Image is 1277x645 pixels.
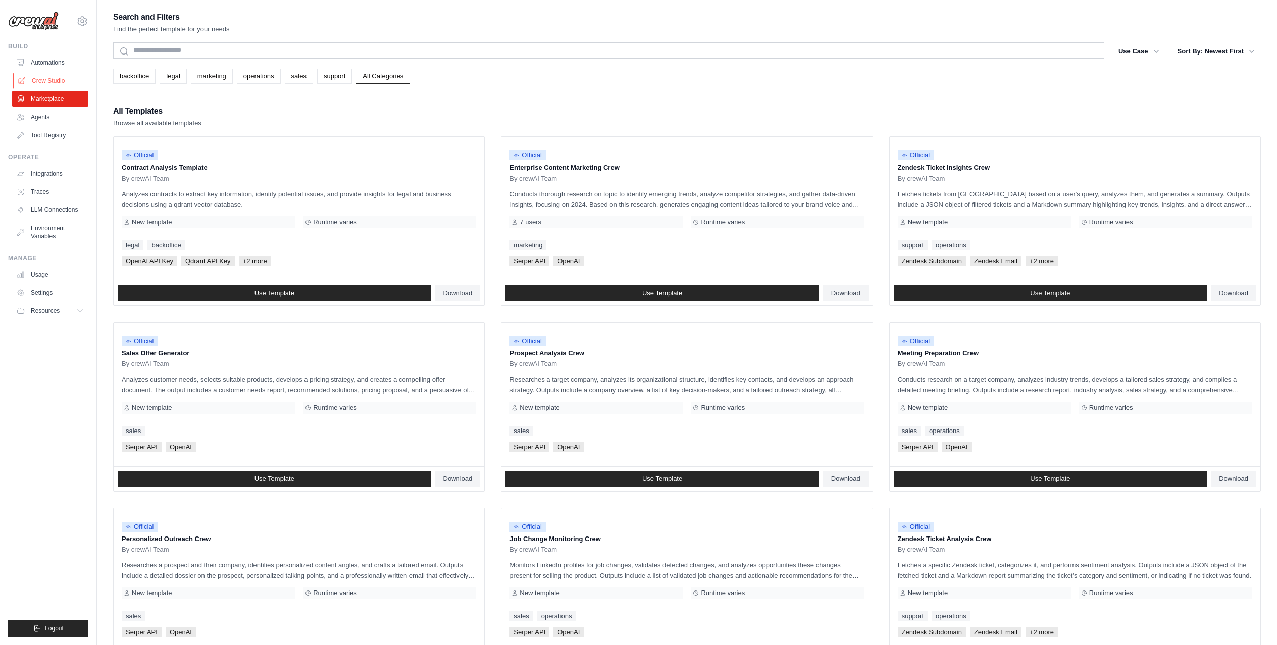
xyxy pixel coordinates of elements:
[898,163,1252,173] p: Zendesk Ticket Insights Crew
[237,69,281,84] a: operations
[898,534,1252,544] p: Zendesk Ticket Analysis Crew
[1030,475,1070,483] span: Use Template
[1219,289,1248,297] span: Download
[970,256,1021,266] span: Zendesk Email
[435,285,481,301] a: Download
[898,336,934,346] span: Official
[520,589,559,597] span: New template
[12,220,88,244] a: Environment Variables
[1026,627,1058,637] span: +2 more
[8,42,88,50] div: Build
[1089,589,1133,597] span: Runtime varies
[970,627,1021,637] span: Zendesk Email
[12,166,88,182] a: Integrations
[509,189,864,210] p: Conducts thorough research on topic to identify emerging trends, analyze competitor strategies, a...
[31,307,60,315] span: Resources
[701,218,745,226] span: Runtime varies
[12,91,88,107] a: Marketplace
[45,624,64,632] span: Logout
[509,560,864,581] p: Monitors LinkedIn profiles for job changes, validates detected changes, and analyzes opportunitie...
[942,442,972,452] span: OpenAI
[898,348,1252,358] p: Meeting Preparation Crew
[642,475,682,483] span: Use Template
[908,218,948,226] span: New template
[894,471,1207,487] a: Use Template
[831,289,860,297] span: Download
[356,69,410,84] a: All Categories
[898,560,1252,581] p: Fetches a specific Zendesk ticket, categorizes it, and performs sentiment analysis. Outputs inclu...
[313,589,357,597] span: Runtime varies
[122,348,476,358] p: Sales Offer Generator
[1219,475,1248,483] span: Download
[1030,289,1070,297] span: Use Template
[8,254,88,262] div: Manage
[12,202,88,218] a: LLM Connections
[908,589,948,597] span: New template
[908,404,948,412] span: New template
[122,611,145,621] a: sales
[898,611,928,621] a: support
[1211,285,1256,301] a: Download
[147,240,185,250] a: backoffice
[1171,42,1261,61] button: Sort By: Newest First
[898,175,945,183] span: By crewAI Team
[898,189,1252,210] p: Fetches tickets from [GEOGRAPHIC_DATA] based on a user's query, analyzes them, and generates a su...
[12,266,88,283] a: Usage
[122,150,158,160] span: Official
[8,12,59,31] img: Logo
[113,24,230,34] p: Find the perfect template for your needs
[166,442,196,452] span: OpenAI
[435,471,481,487] a: Download
[12,55,88,71] a: Automations
[898,374,1252,395] p: Conducts research on a target company, analyzes industry trends, develops a tailored sales strate...
[509,240,546,250] a: marketing
[505,471,819,487] a: Use Template
[113,69,156,84] a: backoffice
[122,240,143,250] a: legal
[925,426,964,436] a: operations
[239,256,271,266] span: +2 more
[122,360,169,368] span: By crewAI Team
[509,348,864,358] p: Prospect Analysis Crew
[166,627,196,637] span: OpenAI
[509,163,864,173] p: Enterprise Content Marketing Crew
[285,69,313,84] a: sales
[12,109,88,125] a: Agents
[181,256,235,266] span: Qdrant API Key
[898,240,928,250] a: support
[122,534,476,544] p: Personalized Outreach Crew
[509,360,557,368] span: By crewAI Team
[122,256,177,266] span: OpenAI API Key
[509,150,546,160] span: Official
[898,546,945,554] span: By crewAI Team
[1211,471,1256,487] a: Download
[509,627,549,637] span: Serper API
[701,404,745,412] span: Runtime varies
[12,303,88,319] button: Resources
[509,374,864,395] p: Researches a target company, analyzes its organizational structure, identifies key contacts, and ...
[898,522,934,532] span: Official
[254,289,294,297] span: Use Template
[122,336,158,346] span: Official
[113,104,201,118] h2: All Templates
[505,285,819,301] a: Use Template
[1112,42,1165,61] button: Use Case
[191,69,233,84] a: marketing
[898,627,966,637] span: Zendesk Subdomain
[12,184,88,200] a: Traces
[1089,218,1133,226] span: Runtime varies
[642,289,682,297] span: Use Template
[254,475,294,483] span: Use Template
[898,426,921,436] a: sales
[132,218,172,226] span: New template
[894,285,1207,301] a: Use Template
[8,620,88,637] button: Logout
[122,560,476,581] p: Researches a prospect and their company, identifies personalized content angles, and crafts a tai...
[509,426,533,436] a: sales
[160,69,186,84] a: legal
[122,546,169,554] span: By crewAI Team
[823,285,869,301] a: Download
[898,256,966,266] span: Zendesk Subdomain
[313,218,357,226] span: Runtime varies
[831,475,860,483] span: Download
